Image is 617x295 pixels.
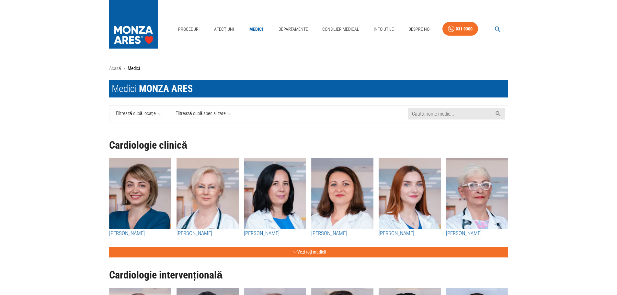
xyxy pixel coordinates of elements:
[124,65,125,72] li: ›
[446,158,508,229] img: Dr. Mihaela Rugină
[456,25,473,33] div: 031 9300
[139,83,193,94] span: MONZA ARES
[176,23,202,36] a: Proceduri
[109,65,121,71] a: Acasă
[371,23,396,36] a: Info Utile
[320,23,362,36] a: Consilier Medical
[246,23,267,36] a: Medici
[109,269,508,281] h1: Cardiologie intervențională
[311,158,373,229] img: Dr. Raluca Naidin
[244,158,306,229] img: Dr. Alexandra Postu
[177,158,239,229] img: Dr. Dana Constantinescu
[311,229,373,238] a: [PERSON_NAME]
[177,229,239,238] a: [PERSON_NAME]
[116,110,156,118] span: Filtrează după locație
[109,65,508,72] nav: breadcrumb
[379,229,441,238] a: [PERSON_NAME]
[169,106,239,122] a: Filtrează după specializare
[112,83,193,95] div: Medici
[446,229,508,238] a: [PERSON_NAME]
[276,23,311,36] a: Departamente
[406,23,433,36] a: Despre Noi
[109,158,171,229] img: Dr. Silvia Deaconu
[244,229,306,238] a: [PERSON_NAME]
[128,65,140,72] p: Medici
[176,110,226,118] span: Filtrează după specializare
[211,23,237,36] a: Afecțiuni
[442,22,478,36] a: 031 9300
[379,158,441,229] img: Dr. Irina Macovei Dorobanțu
[109,106,169,122] a: Filtrează după locație
[109,140,508,151] h1: Cardiologie clinică
[109,247,508,257] button: Vezi toți medicii
[109,229,171,238] a: [PERSON_NAME]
